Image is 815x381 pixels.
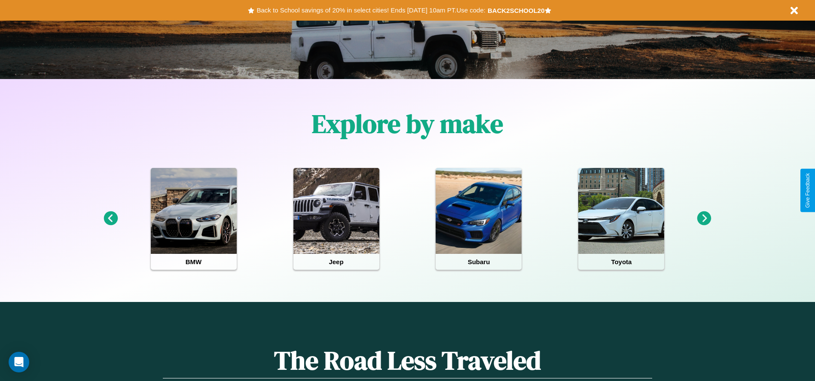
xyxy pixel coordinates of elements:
[312,106,503,141] h1: Explore by make
[254,4,487,16] button: Back to School savings of 20% in select cities! Ends [DATE] 10am PT.Use code:
[805,173,811,208] div: Give Feedback
[9,352,29,372] div: Open Intercom Messenger
[488,7,545,14] b: BACK2SCHOOL20
[293,254,379,270] h4: Jeep
[151,254,237,270] h4: BMW
[436,254,522,270] h4: Subaru
[578,254,664,270] h4: Toyota
[163,343,652,378] h1: The Road Less Traveled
